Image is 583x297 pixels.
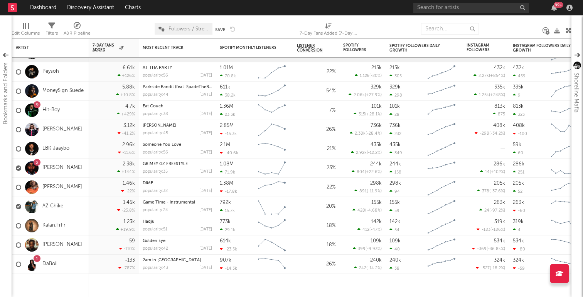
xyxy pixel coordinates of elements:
div: 240k [389,258,401,263]
div: 71.9k [220,170,235,175]
svg: Chart title [424,216,459,235]
div: DIME [143,181,212,185]
div: 18 % [297,221,335,230]
svg: Chart title [254,159,289,178]
div: AT THA PARTY [143,66,212,70]
div: -22 % [121,189,135,194]
div: 59 [389,208,399,213]
div: 263k [494,200,505,205]
div: [DATE] [199,247,212,251]
div: Someone You Love [143,143,212,147]
div: -23.5k [220,247,237,252]
svg: Chart title [254,62,289,82]
div: 244k [389,162,401,167]
svg: Chart title [254,197,289,216]
div: 1.08M [220,162,234,167]
div: Filters [45,19,58,42]
div: 26 % [297,125,335,134]
span: -18.2 % [491,266,504,270]
svg: Chart title [424,120,459,139]
div: Filters [45,29,58,38]
span: 7-Day Fans Added [93,43,117,52]
svg: Chart title [548,197,582,216]
div: Hadju [143,220,212,224]
div: 319k [513,219,524,224]
div: 2am in Vallejo [143,258,212,262]
div: 323 [513,112,525,117]
button: Undo the changes to the current view. [230,25,236,32]
div: 534k [494,239,505,244]
div: ( ) [349,92,382,97]
div: A&R Pipeline [64,19,91,42]
div: ( ) [480,169,505,174]
svg: Chart title [548,235,582,255]
div: popularity: 43 [143,266,168,270]
div: 1.23k [123,219,135,224]
div: 1.36M [220,104,233,109]
div: Instagram Followers Daily Growth [513,43,571,53]
div: [DATE] [199,93,212,97]
span: -20 % [371,74,381,78]
div: 205k [494,181,505,186]
div: -41.2 % [118,131,135,136]
div: 38.2k [220,93,236,98]
svg: Chart title [254,216,289,235]
div: 7-Day Fans Added (7-Day Fans Added) [300,29,357,38]
div: ( ) [351,150,382,155]
div: ( ) [473,73,505,78]
div: 99 + [554,2,563,8]
div: Shoreline Mafia [571,73,581,113]
div: Eat Couch [143,104,212,108]
a: Peysoh [42,68,59,75]
span: -28.4 % [367,132,381,136]
div: 52 [513,189,522,194]
div: +10.8 % [116,92,135,97]
div: popularity: 51 [143,227,167,232]
div: 22 % [297,183,335,192]
span: -36.8k % [488,247,504,251]
div: [DATE] [199,73,212,78]
div: 432k [513,65,524,70]
span: +248 % [490,93,504,97]
div: -23.8 % [117,208,135,213]
button: 99+ [551,5,557,11]
div: 435k [371,142,382,147]
div: 7 % [297,106,335,115]
div: ( ) [474,92,505,97]
div: [DATE] [199,112,212,116]
a: GRIMEY GZ FREESTYLE [143,162,188,166]
span: 412 [362,228,369,232]
svg: Chart title [548,82,582,101]
span: 804 [357,170,365,174]
a: Parkside Bandit (feat. SpadeTheBigStepper) [143,85,229,89]
svg: Chart title [424,178,459,197]
span: 378 [482,189,489,194]
svg: Chart title [424,82,459,101]
span: -298 [480,132,489,136]
div: ( ) [354,112,382,117]
span: -47 % [371,228,381,232]
svg: Chart title [424,139,459,159]
svg: Chart title [548,255,582,274]
div: ( ) [350,131,382,136]
div: 23.3k [220,112,235,117]
span: Followers / Streams [168,27,209,32]
div: ( ) [353,246,382,251]
svg: Chart title [548,178,582,197]
svg: Chart title [548,101,582,120]
div: 2.96k [122,142,135,147]
svg: Chart title [254,82,289,101]
span: +854 % [490,74,504,78]
div: 54 % [297,87,335,96]
span: -11.9 % [368,189,381,194]
span: Listener Conversion [297,43,324,53]
a: AT THA PARTY [143,66,172,70]
div: 329k [389,85,401,90]
span: 891 [359,189,367,194]
a: MoneySign Suede [42,88,84,94]
div: 158 [389,170,401,175]
div: 298k [370,181,382,186]
div: Spotify Followers [343,43,370,52]
svg: Chart title [548,159,582,178]
svg: Chart title [254,235,289,255]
